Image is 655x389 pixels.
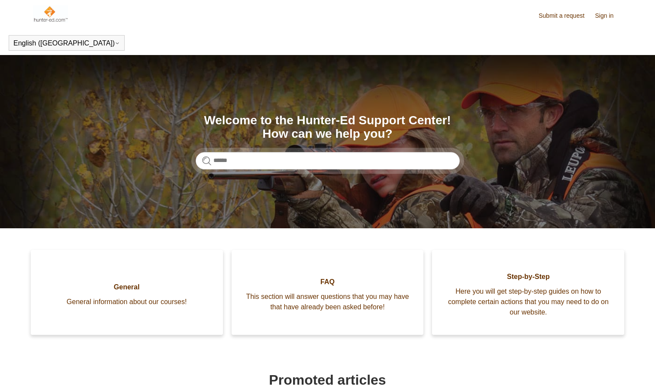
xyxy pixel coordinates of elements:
[232,250,424,335] a: FAQ This section will answer questions that you may have that have already been asked before!
[539,11,593,20] a: Submit a request
[245,277,411,287] span: FAQ
[13,39,120,47] button: English ([GEOGRAPHIC_DATA])
[44,297,210,307] span: General information about our courses!
[445,272,611,282] span: Step-by-Step
[196,152,460,169] input: Search
[432,250,624,335] a: Step-by-Step Here you will get step-by-step guides on how to complete certain actions that you ma...
[245,292,411,312] span: This section will answer questions that you may have that have already been asked before!
[33,5,68,23] img: Hunter-Ed Help Center home page
[44,282,210,292] span: General
[196,114,460,141] h1: Welcome to the Hunter-Ed Support Center! How can we help you?
[31,250,223,335] a: General General information about our courses!
[595,11,623,20] a: Sign in
[445,286,611,318] span: Here you will get step-by-step guides on how to complete certain actions that you may need to do ...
